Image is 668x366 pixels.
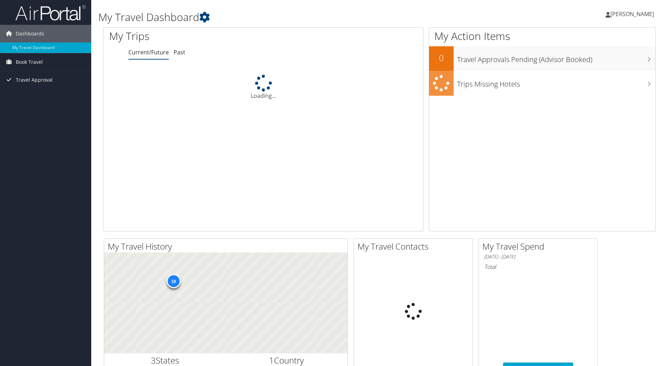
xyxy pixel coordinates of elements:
h1: My Trips [109,29,285,43]
div: 18 [166,274,180,288]
a: Trips Missing Hotels [429,71,655,96]
h3: Travel Approvals Pending (Advisor Booked) [457,51,655,65]
h6: Total [484,263,592,271]
a: Current/Future [128,48,169,56]
div: Loading... [104,75,423,100]
h1: My Travel Dashboard [98,10,473,25]
span: 1 [269,354,274,366]
h2: My Travel History [108,240,347,252]
span: Travel Approval [16,71,53,89]
span: [PERSON_NAME] [610,10,654,18]
a: [PERSON_NAME] [606,4,661,25]
a: Past [174,48,185,56]
h2: My Travel Spend [482,240,597,252]
h2: 0 [429,52,454,64]
span: Dashboards [16,25,44,42]
h2: My Travel Contacts [358,240,473,252]
h1: My Action Items [429,29,655,43]
span: Book Travel [16,53,43,71]
h6: [DATE] - [DATE] [484,253,592,260]
img: airportal-logo.png [15,5,86,21]
span: 3 [151,354,156,366]
a: 0Travel Approvals Pending (Advisor Booked) [429,46,655,71]
h3: Trips Missing Hotels [457,76,655,89]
